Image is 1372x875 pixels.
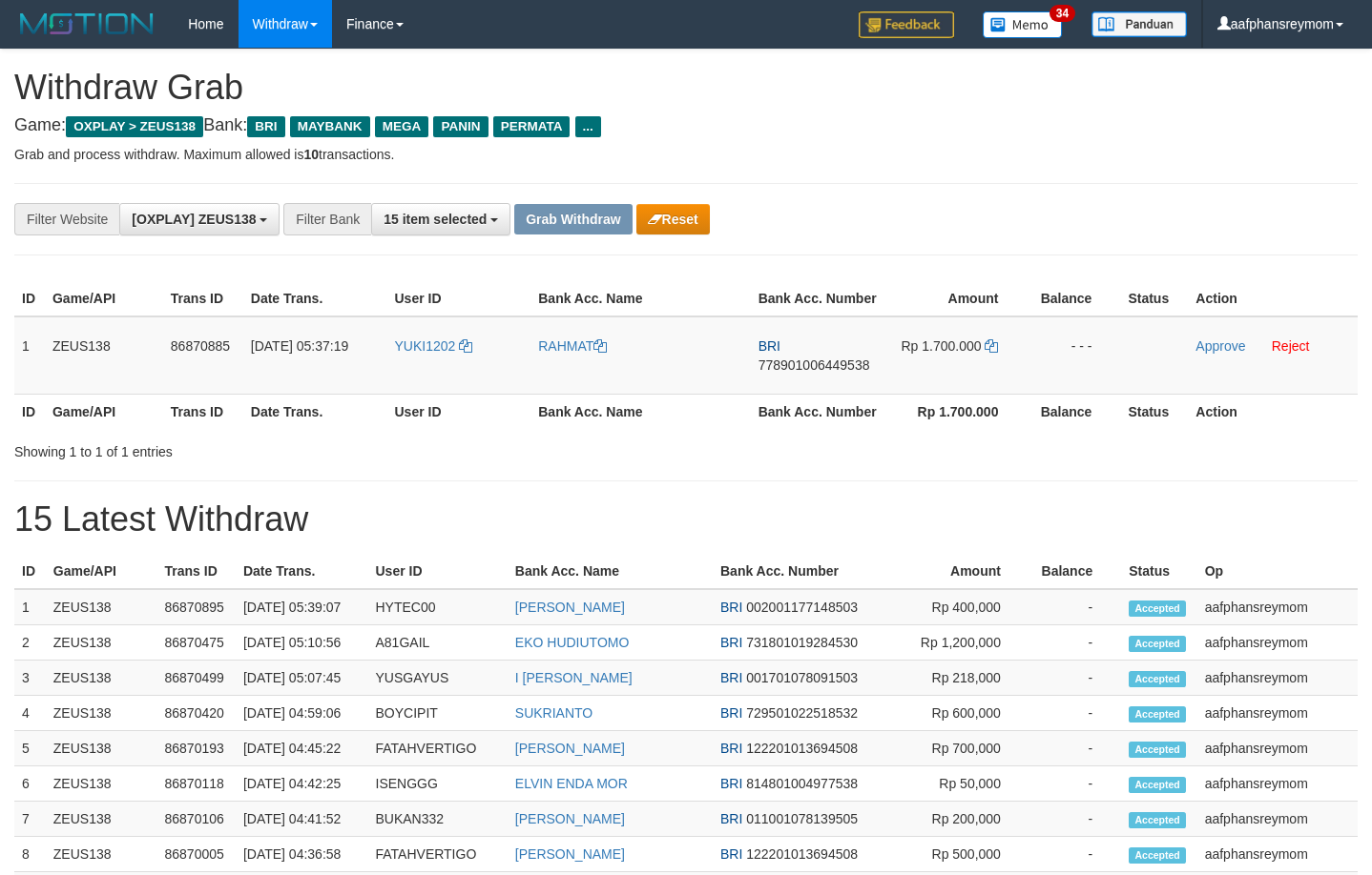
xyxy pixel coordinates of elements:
[515,811,625,826] a: [PERSON_NAME]
[395,338,473,354] a: YUKI1202
[1029,554,1121,589] th: Balance
[371,203,510,235] button: 15 item selected
[493,116,571,137] span: PERMATA
[368,766,508,802] td: ISENGGG
[720,705,742,721] span: BRI
[1197,696,1358,731] td: aafphansreymom
[290,116,370,137] span: MAYBANK
[375,116,429,137] span: MEGA
[746,846,858,862] span: Copy 122201013694508 to clipboard
[46,661,157,696] td: ZEUS138
[14,766,46,802] td: 6
[236,661,368,696] td: [DATE] 05:07:45
[1027,316,1120,395] td: - - -
[236,837,368,872] td: [DATE] 04:36:58
[720,776,742,791] span: BRI
[236,554,368,589] th: Date Trans.
[896,696,1029,731] td: Rp 600,000
[14,554,46,589] th: ID
[368,837,508,872] td: FATAHVERTIGO
[14,661,46,696] td: 3
[157,625,236,661] td: 86870475
[896,766,1029,802] td: Rp 50,000
[14,394,45,429] th: ID
[14,802,46,837] td: 7
[746,741,858,756] span: Copy 122201013694508 to clipboard
[14,203,119,235] div: Filter Website
[530,281,750,316] th: Bank Acc. Name
[720,741,742,756] span: BRI
[859,11,954,38] img: Feedback.jpg
[1029,837,1121,872] td: -
[746,705,858,721] span: Copy 729501022518532 to clipboard
[157,837,236,872] td: 86870005
[157,731,236,766] td: 86870193
[759,357,870,373] span: Copy 778901006449538 to clipboard
[886,281,1028,316] th: Amount
[1120,394,1188,429] th: Status
[515,776,628,791] a: ELVIN ENDA MOR
[119,203,280,235] button: [OXPLAY] ZEUS138
[746,635,858,650] span: Copy 731801019284530 to clipboard
[746,811,858,826] span: Copy 011001078139505 to clipboard
[1027,281,1120,316] th: Balance
[46,589,157,625] td: ZEUS138
[236,625,368,661] td: [DATE] 05:10:56
[746,600,858,615] span: Copy 002001177148503 to clipboard
[720,811,742,826] span: BRI
[1197,837,1358,872] td: aafphansreymom
[720,670,742,685] span: BRI
[387,394,531,429] th: User ID
[14,316,45,395] td: 1
[713,554,896,589] th: Bank Acc. Number
[1197,766,1358,802] td: aafphansreymom
[896,837,1029,872] td: Rp 500,000
[515,846,625,862] a: [PERSON_NAME]
[395,338,456,354] span: YUKI1202
[746,670,858,685] span: Copy 001701078091503 to clipboard
[46,696,157,731] td: ZEUS138
[157,554,236,589] th: Trans ID
[1197,625,1358,661] td: aafphansreymom
[1029,625,1121,661] td: -
[720,600,742,615] span: BRI
[1129,812,1186,828] span: Accepted
[1029,589,1121,625] td: -
[720,846,742,862] span: BRI
[46,554,157,589] th: Game/API
[896,661,1029,696] td: Rp 218,000
[368,696,508,731] td: BOYCIPIT
[1120,281,1188,316] th: Status
[751,394,886,429] th: Bank Acc. Number
[896,802,1029,837] td: Rp 200,000
[1050,5,1075,22] span: 34
[746,776,858,791] span: Copy 814801004977538 to clipboard
[14,281,45,316] th: ID
[1027,394,1120,429] th: Balance
[1121,554,1196,589] th: Status
[1272,338,1310,354] a: Reject
[368,554,508,589] th: User ID
[1029,802,1121,837] td: -
[575,116,601,137] span: ...
[368,661,508,696] td: YUSGAYUS
[896,625,1029,661] td: Rp 1,200,000
[247,116,284,137] span: BRI
[515,705,592,721] a: SUKRIANTO
[1188,281,1358,316] th: Action
[433,116,488,137] span: PANIN
[515,670,633,685] a: I [PERSON_NAME]
[14,837,46,872] td: 8
[283,203,371,235] div: Filter Bank
[515,635,630,650] a: EKO HUDIUTOMO
[251,338,348,354] span: [DATE] 05:37:19
[243,281,387,316] th: Date Trans.
[1197,731,1358,766] td: aafphansreymom
[368,802,508,837] td: BUKAN332
[14,589,46,625] td: 1
[368,731,508,766] td: FATAHVERTIGO
[14,145,1358,164] p: Grab and process withdraw. Maximum allowed is transactions.
[157,589,236,625] td: 86870895
[303,147,319,162] strong: 10
[1129,777,1186,793] span: Accepted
